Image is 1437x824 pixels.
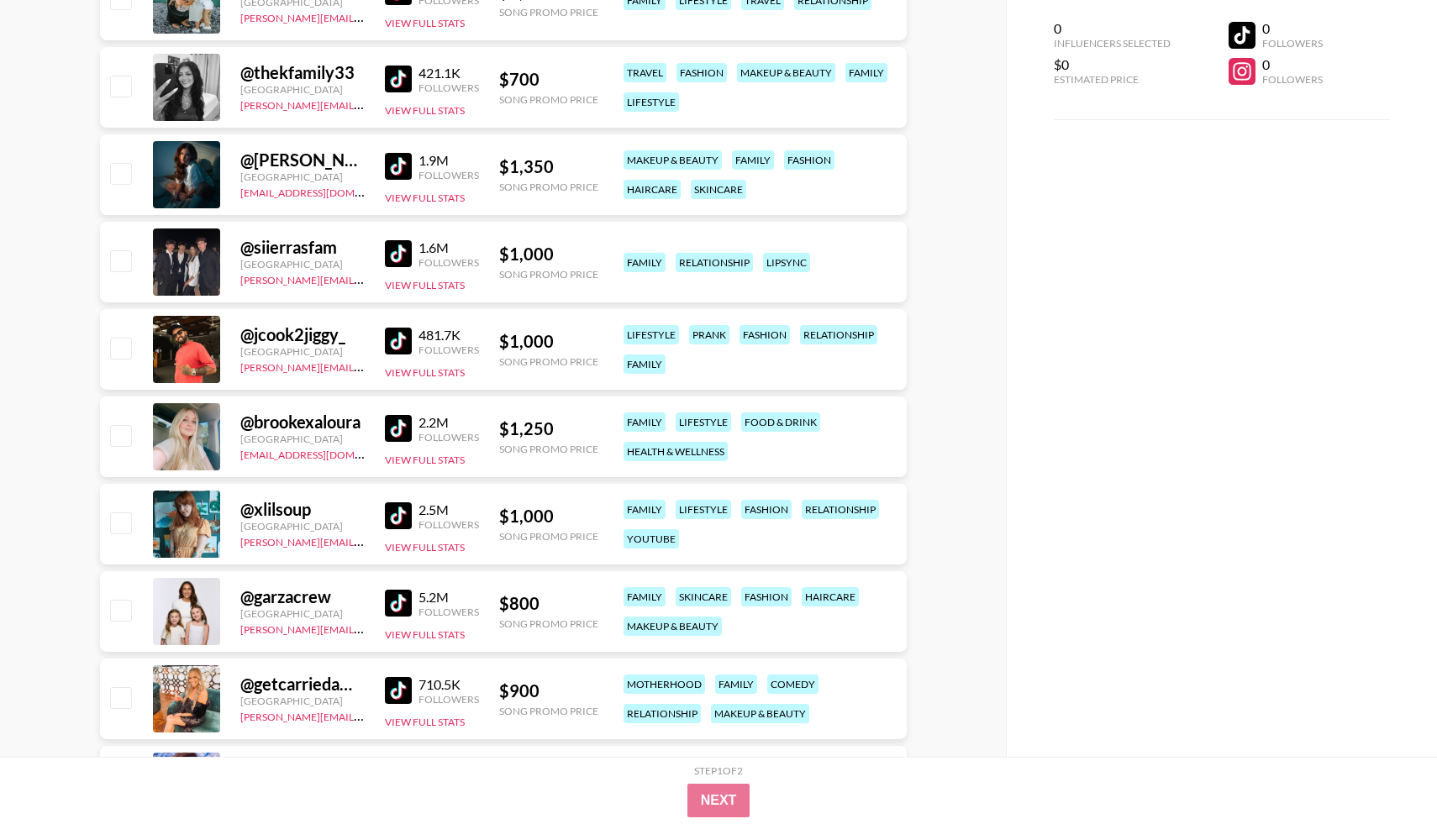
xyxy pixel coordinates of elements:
[240,607,365,620] div: [GEOGRAPHIC_DATA]
[418,518,479,531] div: Followers
[763,253,810,272] div: lipsync
[624,529,679,548] div: youtube
[845,63,887,82] div: family
[240,520,365,533] div: [GEOGRAPHIC_DATA]
[624,253,666,272] div: family
[1054,73,1171,86] div: Estimated Price
[694,764,743,777] div: Step 1 of 2
[499,331,598,352] div: $ 1,000
[499,506,598,527] div: $ 1,000
[1262,56,1323,73] div: 0
[624,92,679,112] div: lifestyle
[385,628,465,641] button: View Full Stats
[240,445,409,461] a: [EMAIL_ADDRESS][DOMAIN_NAME]
[385,677,412,704] img: TikTok
[740,325,790,344] div: fashion
[499,418,598,439] div: $ 1,250
[240,620,489,636] a: [PERSON_NAME][EMAIL_ADDRESS][DOMAIN_NAME]
[1054,37,1171,50] div: Influencers Selected
[385,454,465,466] button: View Full Stats
[800,325,877,344] div: relationship
[240,433,365,445] div: [GEOGRAPHIC_DATA]
[418,344,479,356] div: Followers
[418,256,479,269] div: Followers
[499,443,598,455] div: Song Promo Price
[499,268,598,281] div: Song Promo Price
[385,590,412,617] img: TikTok
[240,96,489,112] a: [PERSON_NAME][EMAIL_ADDRESS][DOMAIN_NAME]
[624,617,722,636] div: makeup & beauty
[385,328,412,354] img: TikTok
[385,716,465,728] button: View Full Stats
[418,431,479,443] div: Followers
[624,180,681,199] div: haircare
[385,240,412,267] img: TikTok
[624,704,701,723] div: relationship
[624,63,666,82] div: travel
[802,500,879,519] div: relationship
[240,8,489,24] a: [PERSON_NAME][EMAIL_ADDRESS][DOMAIN_NAME]
[676,63,727,82] div: fashion
[715,674,757,694] div: family
[624,412,666,432] div: family
[418,169,479,181] div: Followers
[499,355,598,368] div: Song Promo Price
[418,693,479,706] div: Followers
[240,324,365,345] div: @ jcook2jiggy_
[240,707,569,723] a: [PERSON_NAME][EMAIL_ADDRESS][PERSON_NAME][DOMAIN_NAME]
[767,674,819,694] div: comedy
[711,704,809,723] div: makeup & beauty
[240,270,489,286] a: [PERSON_NAME][EMAIL_ADDRESS][DOMAIN_NAME]
[1262,37,1323,50] div: Followers
[784,150,834,170] div: fashion
[1054,56,1171,73] div: $0
[499,617,598,630] div: Song Promo Price
[499,93,598,106] div: Song Promo Price
[385,279,465,291] button: View Full Stats
[418,65,479,81] div: 421.1K
[499,530,598,543] div: Song Promo Price
[499,680,598,701] div: $ 900
[732,150,774,170] div: family
[418,606,479,618] div: Followers
[418,414,479,431] div: 2.2M
[418,152,479,169] div: 1.9M
[240,499,365,520] div: @ xlilsoup
[240,586,365,607] div: @ garzacrew
[741,587,792,606] div: fashion
[385,502,412,529] img: TikTok
[385,541,465,554] button: View Full Stats
[240,345,365,358] div: [GEOGRAPHIC_DATA]
[1262,73,1323,86] div: Followers
[687,784,750,817] button: Next
[802,587,859,606] div: haircare
[624,442,728,461] div: health & wellness
[240,62,365,83] div: @ thekfamily33
[240,695,365,707] div: [GEOGRAPHIC_DATA]
[385,415,412,442] img: TikTok
[676,587,731,606] div: skincare
[741,500,792,519] div: fashion
[1054,20,1171,37] div: 0
[240,83,365,96] div: [GEOGRAPHIC_DATA]
[624,150,722,170] div: makeup & beauty
[240,150,365,171] div: @ [PERSON_NAME].mysz
[240,674,365,695] div: @ getcarriedawayy
[418,676,479,693] div: 710.5K
[624,500,666,519] div: family
[499,705,598,717] div: Song Promo Price
[1262,20,1323,37] div: 0
[499,593,598,614] div: $ 800
[691,180,746,199] div: skincare
[385,66,412,92] img: TikTok
[240,533,489,548] a: [PERSON_NAME][EMAIL_ADDRESS][DOMAIN_NAME]
[624,587,666,606] div: family
[418,81,479,94] div: Followers
[1353,740,1417,804] iframe: Drift Widget Chat Controller
[385,104,465,117] button: View Full Stats
[499,6,598,18] div: Song Promo Price
[418,501,479,518] div: 2.5M
[240,237,365,258] div: @ siierrasfam
[418,327,479,344] div: 481.7K
[676,253,753,272] div: relationship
